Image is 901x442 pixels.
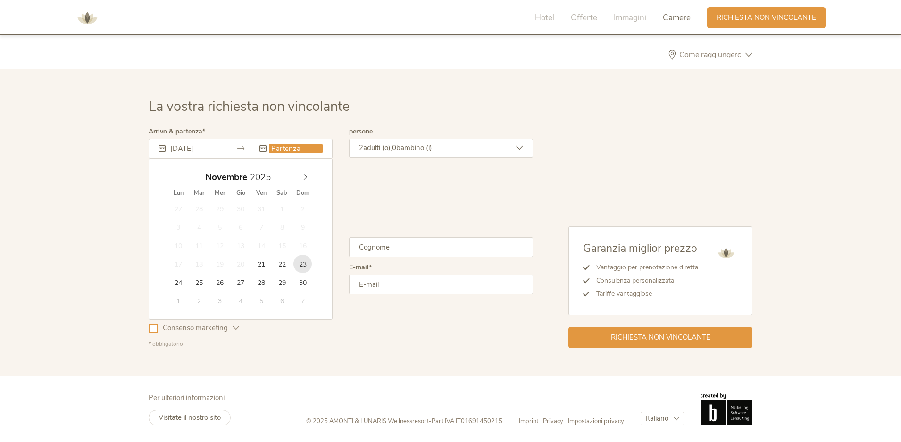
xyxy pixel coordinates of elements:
[210,218,229,236] span: Novembre 5, 2025
[149,393,225,402] span: Per ulteriori informazioni
[190,273,209,292] span: Novembre 25, 2025
[396,143,432,152] span: bambino (i)
[158,323,233,333] span: Consenso marketing
[611,333,710,342] span: Richiesta non vincolante
[231,200,250,218] span: Ottobre 30, 2025
[519,417,538,425] span: Imprint
[169,236,188,255] span: Novembre 10, 2025
[231,236,250,255] span: Novembre 13, 2025
[363,143,392,152] span: adulti (o),
[231,273,250,292] span: Novembre 27, 2025
[210,236,229,255] span: Novembre 12, 2025
[210,292,229,310] span: Dicembre 3, 2025
[293,255,312,273] span: Novembre 23, 2025
[252,200,270,218] span: Ottobre 31, 2025
[73,14,101,21] a: AMONTI & LUNARIS Wellnessresort
[210,255,229,273] span: Novembre 19, 2025
[190,236,209,255] span: Novembre 11, 2025
[159,413,221,422] span: Visitate il nostro sito
[231,218,250,236] span: Novembre 6, 2025
[306,417,429,425] span: © 2025 AMONTI & LUNARIS Wellnessresort
[149,128,205,135] label: Arrivo & partenza
[293,236,312,255] span: Novembre 16, 2025
[349,275,533,294] input: E-mail
[168,190,189,196] span: Lun
[273,292,291,310] span: Dicembre 6, 2025
[293,292,312,310] span: Dicembre 7, 2025
[273,200,291,218] span: Novembre 1, 2025
[293,218,312,236] span: Novembre 9, 2025
[701,393,752,425] img: Brandnamic GmbH | Leading Hospitality Solutions
[169,292,188,310] span: Dicembre 1, 2025
[392,143,396,152] span: 0
[583,241,697,256] span: Garanzia miglior prezzo
[230,190,251,196] span: Gio
[273,236,291,255] span: Novembre 15, 2025
[590,274,698,287] li: Consulenza personalizzata
[614,12,646,23] span: Immagini
[169,255,188,273] span: Novembre 17, 2025
[189,190,209,196] span: Mar
[169,273,188,292] span: Novembre 24, 2025
[251,190,272,196] span: Ven
[273,255,291,273] span: Novembre 22, 2025
[349,264,372,271] label: E-mail
[714,241,738,265] img: AMONTI & LUNARIS Wellnessresort
[269,144,323,153] input: Partenza
[273,273,291,292] span: Novembre 29, 2025
[292,190,313,196] span: Dom
[349,128,373,135] label: persone
[231,292,250,310] span: Dicembre 4, 2025
[190,218,209,236] span: Novembre 4, 2025
[209,190,230,196] span: Mer
[149,97,350,116] span: La vostra richiesta non vincolante
[571,12,597,23] span: Offerte
[247,171,278,183] input: Year
[149,340,533,348] div: * obbligatorio
[677,51,745,58] span: Come raggiungerci
[590,287,698,300] li: Tariffe vantaggiose
[149,410,231,425] a: Visitate il nostro sito
[663,12,691,23] span: Camere
[252,273,270,292] span: Novembre 28, 2025
[717,13,816,23] span: Richiesta non vincolante
[543,417,563,425] span: Privacy
[231,255,250,273] span: Novembre 20, 2025
[205,173,247,182] span: Novembre
[169,200,188,218] span: Ottobre 27, 2025
[349,237,533,257] input: Cognome
[190,200,209,218] span: Ottobre 28, 2025
[293,273,312,292] span: Novembre 30, 2025
[359,143,363,152] span: 2
[252,292,270,310] span: Dicembre 5, 2025
[543,417,568,425] a: Privacy
[252,218,270,236] span: Novembre 7, 2025
[519,417,543,425] a: Imprint
[252,236,270,255] span: Novembre 14, 2025
[168,144,222,153] input: Arrivo
[252,255,270,273] span: Novembre 21, 2025
[272,190,292,196] span: Sab
[273,218,291,236] span: Novembre 8, 2025
[210,273,229,292] span: Novembre 26, 2025
[568,417,624,425] a: Impostazioni privacy
[429,417,432,425] span: -
[535,12,554,23] span: Hotel
[190,255,209,273] span: Novembre 18, 2025
[73,4,101,32] img: AMONTI & LUNARIS Wellnessresort
[210,200,229,218] span: Ottobre 29, 2025
[169,218,188,236] span: Novembre 3, 2025
[590,261,698,274] li: Vantaggio per prenotazione diretta
[293,200,312,218] span: Novembre 2, 2025
[190,292,209,310] span: Dicembre 2, 2025
[432,417,502,425] span: Part.IVA IT01691450215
